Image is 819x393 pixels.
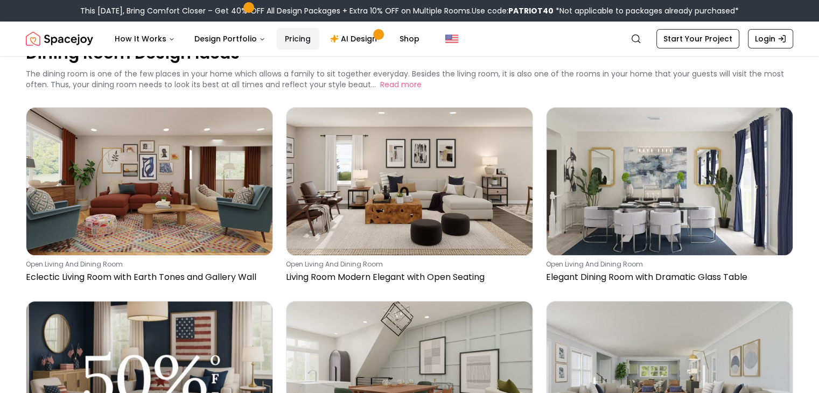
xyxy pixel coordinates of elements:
b: PATRIOT40 [508,5,554,16]
a: Spacejoy [26,28,93,50]
p: Eclectic Living Room with Earth Tones and Gallery Wall [26,271,269,284]
img: Elegant Dining Room with Dramatic Glass Table [547,108,793,255]
a: Shop [391,28,428,50]
a: Living Room Modern Elegant with Open Seatingopen living and dining roomLiving Room Modern Elegant... [286,107,533,288]
img: Living Room Modern Elegant with Open Seating [286,108,533,255]
button: Read more [380,79,422,90]
a: Elegant Dining Room with Dramatic Glass Tableopen living and dining roomElegant Dining Room with ... [546,107,793,288]
p: Dining Room Design Ideas [26,42,793,64]
a: AI Design [321,28,389,50]
a: Start Your Project [656,29,739,48]
p: open living and dining room [26,260,269,269]
span: *Not applicable to packages already purchased* [554,5,739,16]
img: United States [445,32,458,45]
nav: Main [106,28,428,50]
nav: Global [26,22,793,56]
button: Design Portfolio [186,28,274,50]
p: open living and dining room [546,260,789,269]
img: Spacejoy Logo [26,28,93,50]
button: How It Works [106,28,184,50]
a: Login [748,29,793,48]
a: Eclectic Living Room with Earth Tones and Gallery Wallopen living and dining roomEclectic Living ... [26,107,273,288]
a: Pricing [276,28,319,50]
p: open living and dining room [286,260,529,269]
img: Eclectic Living Room with Earth Tones and Gallery Wall [26,108,272,255]
p: The dining room is one of the few places in your home which allows a family to sit together every... [26,68,784,90]
div: This [DATE], Bring Comfort Closer – Get 40% OFF All Design Packages + Extra 10% OFF on Multiple R... [80,5,739,16]
p: Living Room Modern Elegant with Open Seating [286,271,529,284]
span: Use code: [472,5,554,16]
p: Elegant Dining Room with Dramatic Glass Table [546,271,789,284]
